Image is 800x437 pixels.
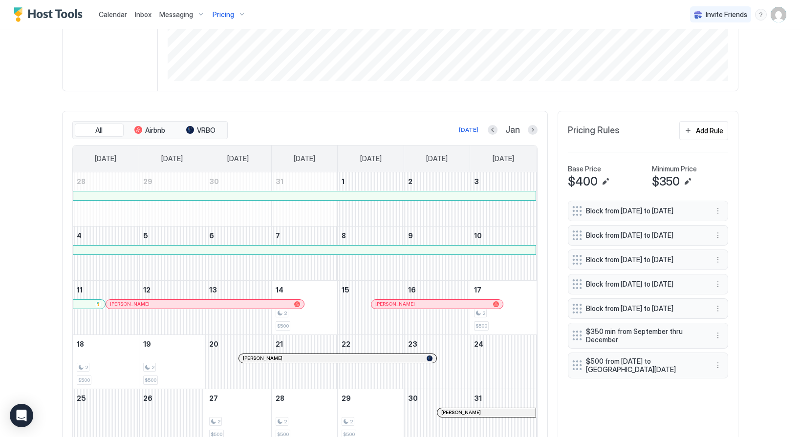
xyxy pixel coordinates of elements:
[342,177,345,186] span: 1
[14,7,87,22] a: Host Tools Logo
[712,303,724,314] div: menu
[197,126,216,135] span: VRBO
[652,165,697,173] span: Minimum Price
[568,174,598,189] span: $400
[488,125,497,135] button: Previous month
[712,205,724,217] button: More options
[338,226,404,280] td: January 8, 2026
[75,124,124,137] button: All
[712,359,724,371] div: menu
[77,286,83,294] span: 11
[139,172,205,227] td: December 29, 2025
[338,280,404,334] td: January 15, 2026
[205,389,271,407] a: January 27, 2026
[338,335,404,353] a: January 22, 2026
[77,231,82,240] span: 4
[338,227,404,245] a: January 8, 2026
[342,340,350,348] span: 22
[470,226,537,280] td: January 10, 2026
[271,334,338,389] td: January 21, 2026
[712,359,724,371] button: More options
[73,172,139,227] td: December 28, 2025
[338,334,404,389] td: January 22, 2026
[350,418,353,425] span: 2
[342,394,351,402] span: 29
[143,231,148,240] span: 5
[209,231,214,240] span: 6
[441,409,532,416] div: [PERSON_NAME]
[73,172,139,190] a: December 28, 2025
[755,9,767,21] div: menu
[404,172,470,227] td: January 2, 2026
[110,301,300,307] div: [PERSON_NAME]
[470,227,536,245] a: January 10, 2026
[404,280,470,334] td: January 16, 2026
[213,10,234,19] span: Pricing
[375,301,415,307] span: [PERSON_NAME]
[408,231,413,240] span: 9
[284,146,325,172] a: Wednesday
[474,177,479,186] span: 3
[474,340,483,348] span: 24
[342,231,346,240] span: 8
[350,146,391,172] a: Thursday
[72,121,228,140] div: tab-group
[139,281,205,299] a: January 12, 2026
[272,227,338,245] a: January 7, 2026
[568,165,601,173] span: Base Price
[143,177,152,186] span: 29
[404,226,470,280] td: January 9, 2026
[416,146,457,172] a: Friday
[474,394,482,402] span: 31
[586,357,702,374] span: $500 from [DATE] to [GEOGRAPHIC_DATA][DATE]
[470,280,537,334] td: January 17, 2026
[135,10,151,19] span: Inbox
[586,327,702,344] span: $350 min from September thru December
[706,10,747,19] span: Invite Friends
[209,394,218,402] span: 27
[696,125,723,136] div: Add Rule
[209,340,218,348] span: 20
[276,231,280,240] span: 7
[470,334,537,389] td: January 24, 2026
[338,389,404,407] a: January 29, 2026
[712,254,724,266] div: menu
[77,394,86,402] span: 25
[408,394,418,402] span: 30
[176,124,225,137] button: VRBO
[205,227,271,245] a: January 6, 2026
[85,146,126,172] a: Sunday
[586,304,702,313] span: Block from [DATE] to [DATE]
[159,10,193,19] span: Messaging
[139,172,205,190] a: December 29, 2025
[586,231,702,240] span: Block from [DATE] to [DATE]
[10,404,33,427] div: Open Intercom Messenger
[139,226,205,280] td: January 5, 2026
[272,335,338,353] a: January 21, 2026
[209,177,219,186] span: 30
[151,364,154,371] span: 2
[145,126,165,135] span: Airbnb
[73,226,139,280] td: January 4, 2026
[271,226,338,280] td: January 7, 2026
[404,335,470,353] a: January 23, 2026
[682,176,693,187] button: Edit
[205,335,271,353] a: January 20, 2026
[483,146,524,172] a: Saturday
[139,334,205,389] td: January 19, 2026
[712,278,724,290] div: menu
[139,335,205,353] a: January 19, 2026
[217,146,259,172] a: Tuesday
[712,303,724,314] button: More options
[135,9,151,20] a: Inbox
[338,172,404,227] td: January 1, 2026
[712,278,724,290] button: More options
[470,172,536,190] a: January 3, 2026
[209,286,217,294] span: 13
[600,176,611,187] button: Edit
[493,154,514,163] span: [DATE]
[205,334,272,389] td: January 20, 2026
[470,172,537,227] td: January 3, 2026
[470,335,536,353] a: January 24, 2026
[276,394,284,402] span: 28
